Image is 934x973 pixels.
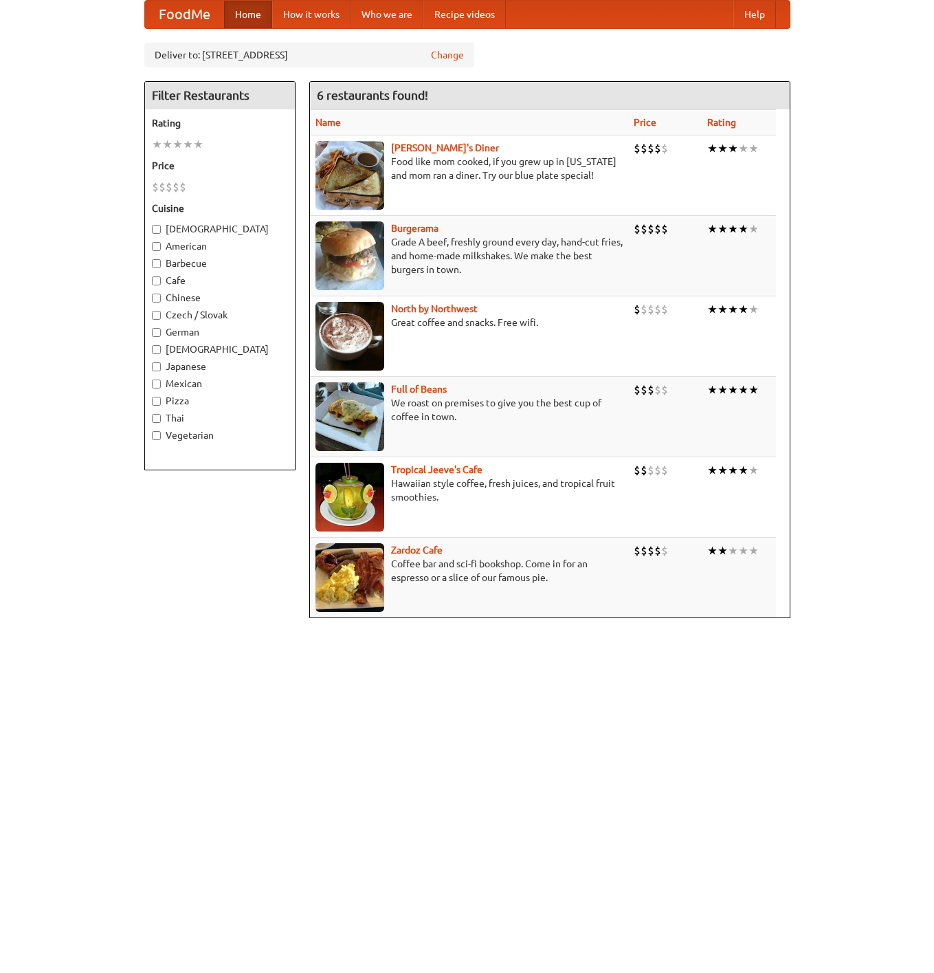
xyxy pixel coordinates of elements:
[634,543,641,558] li: $
[641,463,647,478] li: $
[391,223,438,234] b: Burgerama
[152,380,161,389] input: Mexican
[183,137,193,152] li: ★
[748,463,759,478] li: ★
[315,477,623,504] p: Hawaiian style coffee, fresh juices, and tropical fruit smoothies.
[707,463,718,478] li: ★
[647,141,654,156] li: $
[634,463,641,478] li: $
[351,1,423,28] a: Who we are
[152,397,161,406] input: Pizza
[152,242,161,251] input: American
[152,308,288,322] label: Czech / Slovak
[317,89,428,102] ng-pluralize: 6 restaurants found!
[315,221,384,290] img: burgerama.jpg
[748,302,759,317] li: ★
[166,179,173,195] li: $
[315,396,623,424] p: We roast on premises to give you the best cup of coffee in town.
[152,256,288,270] label: Barbecue
[391,384,447,395] a: Full of Beans
[647,463,654,478] li: $
[145,1,224,28] a: FoodMe
[152,342,288,356] label: [DEMOGRAPHIC_DATA]
[391,303,478,314] a: North by Northwest
[152,259,161,268] input: Barbecue
[661,302,668,317] li: $
[391,464,482,475] a: Tropical Jeeve's Cafe
[738,543,748,558] li: ★
[738,221,748,237] li: ★
[315,235,623,276] p: Grade A beef, freshly ground every day, hand-cut fries, and home-made milkshakes. We make the bes...
[707,382,718,397] li: ★
[159,179,166,195] li: $
[145,82,295,109] h4: Filter Restaurants
[728,543,738,558] li: ★
[641,221,647,237] li: $
[634,382,641,397] li: $
[707,543,718,558] li: ★
[152,394,288,408] label: Pizza
[144,43,474,67] div: Deliver to: [STREET_ADDRESS]
[315,117,341,128] a: Name
[315,543,384,612] img: zardoz.jpg
[431,48,464,62] a: Change
[152,428,288,442] label: Vegetarian
[728,221,738,237] li: ★
[152,225,161,234] input: [DEMOGRAPHIC_DATA]
[641,302,647,317] li: $
[748,543,759,558] li: ★
[152,414,161,423] input: Thai
[647,543,654,558] li: $
[728,382,738,397] li: ★
[152,377,288,391] label: Mexican
[718,141,728,156] li: ★
[315,557,623,584] p: Coffee bar and sci-fi bookshop. Come in for an espresso or a slice of our famous pie.
[641,543,647,558] li: $
[707,141,718,156] li: ★
[738,302,748,317] li: ★
[315,141,384,210] img: sallys.jpg
[654,302,661,317] li: $
[152,137,162,152] li: ★
[152,294,161,303] input: Chinese
[152,179,159,195] li: $
[152,431,161,440] input: Vegetarian
[391,545,443,556] a: Zardoz Cafe
[654,382,661,397] li: $
[224,1,272,28] a: Home
[152,201,288,215] h5: Cuisine
[661,221,668,237] li: $
[179,179,186,195] li: $
[152,362,161,371] input: Japanese
[152,222,288,236] label: [DEMOGRAPHIC_DATA]
[738,141,748,156] li: ★
[152,274,288,287] label: Cafe
[423,1,506,28] a: Recipe videos
[641,141,647,156] li: $
[718,302,728,317] li: ★
[728,302,738,317] li: ★
[748,141,759,156] li: ★
[152,239,288,253] label: American
[738,463,748,478] li: ★
[707,221,718,237] li: ★
[152,159,288,173] h5: Price
[647,382,654,397] li: $
[661,141,668,156] li: $
[647,302,654,317] li: $
[391,142,499,153] a: [PERSON_NAME]'s Diner
[718,221,728,237] li: ★
[707,117,736,128] a: Rating
[718,382,728,397] li: ★
[152,411,288,425] label: Thai
[733,1,776,28] a: Help
[634,221,641,237] li: $
[748,221,759,237] li: ★
[634,141,641,156] li: $
[654,141,661,156] li: $
[707,302,718,317] li: ★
